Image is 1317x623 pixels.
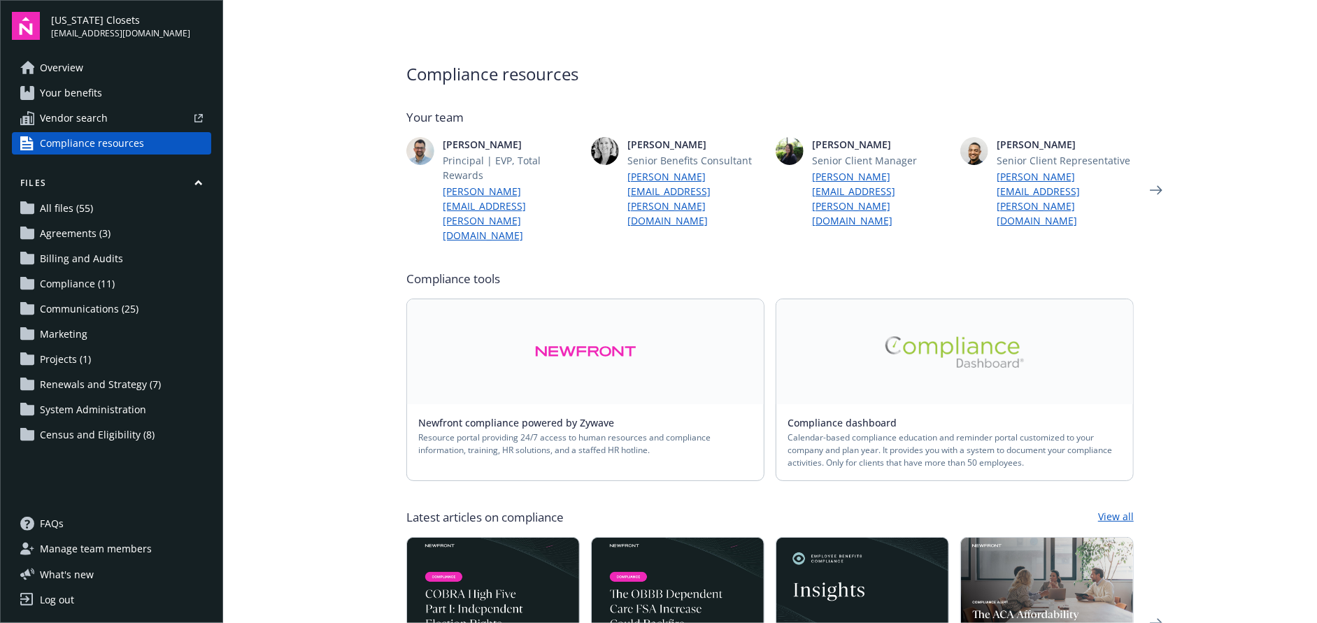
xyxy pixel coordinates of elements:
[535,336,636,368] img: Alt
[12,399,211,421] a: System Administration
[40,589,74,611] div: Log out
[12,567,116,582] button: What's new
[627,153,764,168] span: Senior Benefits Consultant
[40,57,83,79] span: Overview
[443,184,580,243] a: [PERSON_NAME][EMAIL_ADDRESS][PERSON_NAME][DOMAIN_NAME]
[788,431,1122,469] span: Calendar-based compliance education and reminder portal customized to your company and plan year....
[812,169,949,228] a: [PERSON_NAME][EMAIL_ADDRESS][PERSON_NAME][DOMAIN_NAME]
[40,373,161,396] span: Renewals and Strategy (7)
[40,298,138,320] span: Communications (25)
[406,137,434,165] img: photo
[406,509,564,526] span: Latest articles on compliance
[406,109,1134,126] span: Your team
[40,567,94,582] span: What ' s new
[997,169,1134,228] a: [PERSON_NAME][EMAIL_ADDRESS][PERSON_NAME][DOMAIN_NAME]
[1145,179,1167,201] a: Next
[12,323,211,345] a: Marketing
[407,299,764,404] a: Alt
[51,27,190,40] span: [EMAIL_ADDRESS][DOMAIN_NAME]
[12,82,211,104] a: Your benefits
[40,132,144,155] span: Compliance resources
[40,513,64,535] span: FAQs
[40,248,123,270] span: Billing and Audits
[788,416,908,429] a: Compliance dashboard
[12,197,211,220] a: All files (55)
[12,273,211,295] a: Compliance (11)
[418,416,625,429] a: Newfront compliance powered by Zywave
[406,62,1134,87] span: Compliance resources
[885,336,1025,368] img: Alt
[12,298,211,320] a: Communications (25)
[12,248,211,270] a: Billing and Audits
[627,169,764,228] a: [PERSON_NAME][EMAIL_ADDRESS][PERSON_NAME][DOMAIN_NAME]
[40,348,91,371] span: Projects (1)
[591,137,619,165] img: photo
[12,513,211,535] a: FAQs
[40,399,146,421] span: System Administration
[40,82,102,104] span: Your benefits
[12,12,40,40] img: navigator-logo.svg
[443,153,580,182] span: Principal | EVP, Total Rewards
[12,107,211,129] a: Vendor search
[40,424,155,446] span: Census and Eligibility (8)
[1098,509,1134,526] a: View all
[40,273,115,295] span: Compliance (11)
[997,137,1134,152] span: [PERSON_NAME]
[627,137,764,152] span: [PERSON_NAME]
[12,177,211,194] button: Files
[40,323,87,345] span: Marketing
[40,222,111,245] span: Agreements (3)
[418,431,753,457] span: Resource portal providing 24/7 access to human resources and compliance information, training, HR...
[12,424,211,446] a: Census and Eligibility (8)
[12,222,211,245] a: Agreements (3)
[812,153,949,168] span: Senior Client Manager
[776,299,1133,404] a: Alt
[12,373,211,396] a: Renewals and Strategy (7)
[12,132,211,155] a: Compliance resources
[812,137,949,152] span: [PERSON_NAME]
[51,12,211,40] button: [US_STATE] Closets[EMAIL_ADDRESS][DOMAIN_NAME]
[776,137,804,165] img: photo
[12,57,211,79] a: Overview
[12,348,211,371] a: Projects (1)
[12,538,211,560] a: Manage team members
[40,538,152,560] span: Manage team members
[406,271,1134,287] span: Compliance tools
[960,137,988,165] img: photo
[40,197,93,220] span: All files (55)
[51,13,190,27] span: [US_STATE] Closets
[443,137,580,152] span: [PERSON_NAME]
[997,153,1134,168] span: Senior Client Representative
[40,107,108,129] span: Vendor search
